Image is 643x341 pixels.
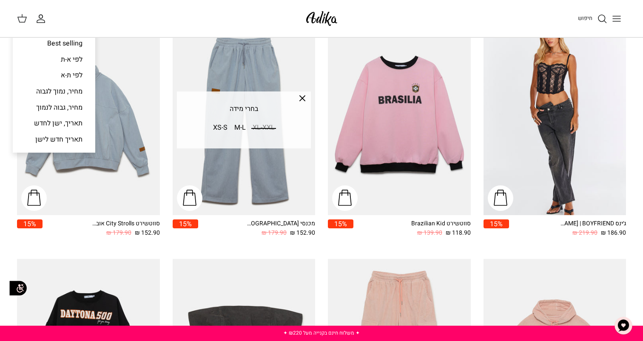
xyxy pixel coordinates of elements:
a: החשבון שלי [36,14,49,24]
button: Toggle menu [607,9,626,28]
a: לפי ת-א [13,68,95,84]
a: תאריך חדש לישן [13,132,95,148]
a: חיפוש [578,14,607,24]
a: 15% [484,219,509,238]
a: ג׳ינס All Or Nothing קריס-קרוס | BOYFRIEND [484,25,626,215]
a: מחיר, נמוך לגבוה [13,84,95,100]
span: 15% [17,219,43,228]
span: 179.90 ₪ [262,228,287,238]
a: 15% [173,219,198,238]
span: 152.90 ₪ [290,228,315,238]
a: לפי א-ת [13,52,95,68]
span: 118.90 ₪ [446,228,471,238]
a: ✦ משלוח חינם בקנייה מעל ₪220 ✦ [283,329,360,337]
a: סווטשירט City Strolls אוברסייז 152.90 ₪ 179.90 ₪ [43,219,160,238]
span: 15% [484,219,509,228]
a: סווטשירט Brazilian Kid [328,25,471,215]
p: M-L [233,122,247,136]
div: מכנסי [GEOGRAPHIC_DATA] [247,219,315,228]
a: מכנסי [GEOGRAPHIC_DATA] 152.90 ₪ 179.90 ₪ [198,219,316,238]
p: XS-S [212,122,229,136]
span: 152.90 ₪ [135,228,160,238]
span: 15% [328,219,353,228]
div: סווטשירט Brazilian Kid [403,219,471,228]
img: accessibility_icon02.svg [6,276,30,300]
a: ג׳ינס All Or Nothing [PERSON_NAME] | BOYFRIEND 186.90 ₪ 219.90 ₪ [509,219,626,238]
button: צ'אט [611,313,636,338]
img: Adika IL [304,9,340,28]
span: 219.90 ₪ [572,228,597,238]
a: Best selling [13,36,95,52]
a: סווטשירט Brazilian Kid 118.90 ₪ 139.90 ₪ [353,219,471,238]
a: 15% [17,219,43,238]
span: 139.90 ₪ [417,228,442,238]
a: תאריך, ישן לחדש [13,116,95,132]
a: מחיר, גבוה לנמוך [13,100,95,116]
span: 179.90 ₪ [106,228,131,238]
p: XL-XXL [251,122,276,136]
a: מכנסי טרנינג City strolls [173,25,316,215]
span: 15% [173,219,198,228]
span: חיפוש [578,14,592,22]
span: 186.90 ₪ [601,228,626,238]
a: 15% [328,219,353,238]
div: ג׳ינס All Or Nothing [PERSON_NAME] | BOYFRIEND [558,219,626,228]
div: סווטשירט City Strolls אוברסייז [92,219,160,228]
p: בחרי מידה [178,104,310,115]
